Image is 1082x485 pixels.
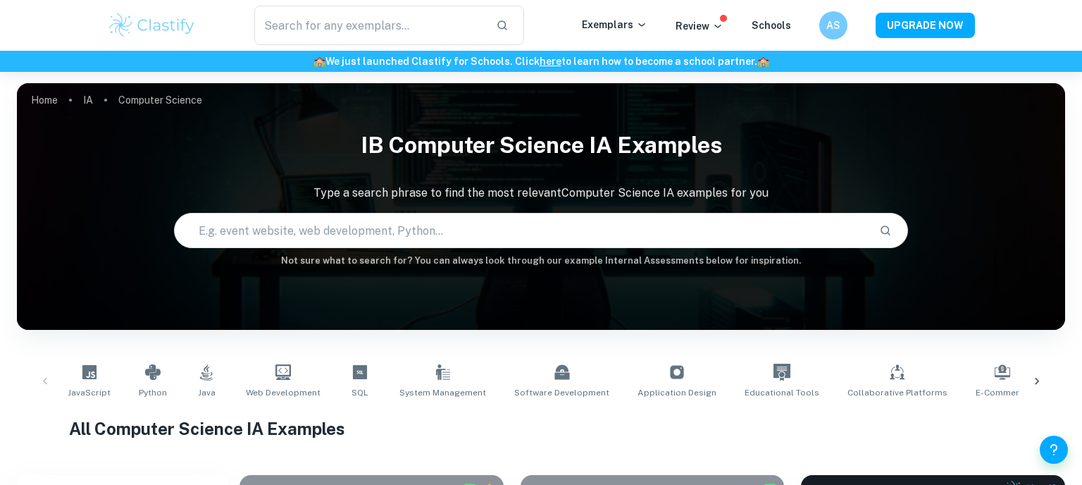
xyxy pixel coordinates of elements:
span: JavaScript [68,386,111,399]
p: Computer Science [118,92,202,108]
h6: AS [826,18,842,33]
p: Exemplars [582,17,647,32]
span: Application Design [638,386,716,399]
span: Collaborative Platforms [847,386,947,399]
button: UPGRADE NOW [876,13,975,38]
span: System Management [399,386,486,399]
button: Search [873,219,897,242]
span: 🏫 [757,56,769,67]
span: E-commerce [976,386,1029,399]
h6: Not sure what to search for? You can always look through our example Internal Assessments below f... [17,254,1065,268]
a: here [540,56,561,67]
span: Educational Tools [745,386,819,399]
button: Help and Feedback [1040,436,1068,464]
span: Software Development [514,386,609,399]
a: IA [83,90,93,110]
span: Web Development [246,386,321,399]
span: Java [198,386,216,399]
a: Home [31,90,58,110]
input: E.g. event website, web development, Python... [175,211,868,250]
span: 🏫 [313,56,325,67]
img: Clastify logo [107,11,197,39]
h1: IB Computer Science IA examples [17,123,1065,168]
button: AS [819,11,847,39]
span: SQL [352,386,368,399]
p: Review [676,18,723,34]
a: Schools [752,20,791,31]
h6: We just launched Clastify for Schools. Click to learn how to become a school partner. [3,54,1079,69]
input: Search for any exemplars... [254,6,485,45]
p: Type a search phrase to find the most relevant Computer Science IA examples for you [17,185,1065,202]
h1: All Computer Science IA Examples [69,416,1012,441]
span: Python [139,386,167,399]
